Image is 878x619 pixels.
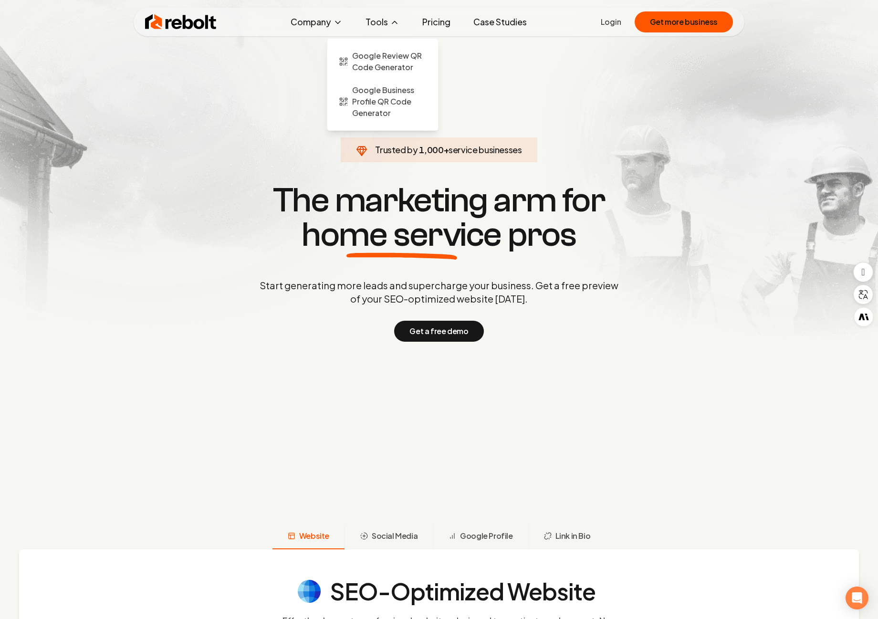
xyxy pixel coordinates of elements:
button: Social Media [345,525,433,549]
div: Open Intercom Messenger [846,587,868,609]
a: Google Business Profile QR Code Generator [335,81,430,123]
button: Get more business [635,11,733,32]
a: Pricing [415,12,458,31]
span: + [444,144,449,155]
span: 1,000 [419,143,443,157]
button: Tools [358,12,407,31]
h1: The marketing arm for pros [210,183,668,252]
span: service businesses [449,144,522,155]
span: Trusted by [375,144,418,155]
button: Google Profile [433,525,528,549]
span: Google Business Profile QR Code Generator [352,84,427,119]
a: Case Studies [466,12,534,31]
span: Google Review QR Code Generator [352,50,427,73]
span: home service [302,218,502,252]
a: Login [601,16,621,28]
button: Website [272,525,345,549]
button: Company [283,12,350,31]
img: Rebolt Logo [145,12,217,31]
span: Website [299,530,329,542]
button: Get a free demo [394,321,483,342]
h4: SEO-Optimized Website [330,580,596,603]
span: Google Profile [460,530,512,542]
a: Google Review QR Code Generator [335,46,430,77]
span: Link in Bio [555,530,591,542]
p: Start generating more leads and supercharge your business. Get a free preview of your SEO-optimiz... [258,279,620,305]
span: Social Media [372,530,418,542]
button: Link in Bio [528,525,606,549]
